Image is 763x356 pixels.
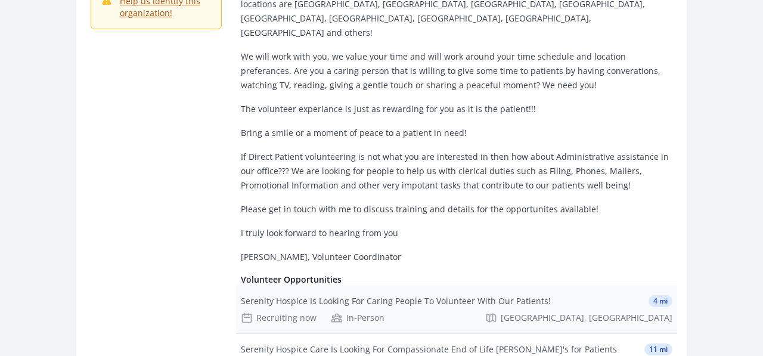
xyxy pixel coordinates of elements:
p: The volunteer experiance is just as rewarding for you as it is the patient!!! [241,102,672,116]
p: Bring a smile or a moment of peace to a patient in need! [241,126,672,140]
div: Recruiting now [241,312,317,324]
div: Serenity Hospice Care Is Looking For Compassionate End of Life [PERSON_NAME]'s for Patients [241,343,617,355]
p: I truly look forward to hearing from you [241,226,672,240]
p: If Direct Patient volunteering is not what you are interested in then how about Administrative as... [241,150,672,193]
span: [GEOGRAPHIC_DATA], [GEOGRAPHIC_DATA] [501,312,672,324]
a: Serenity Hospice Is Looking For Caring People To Volunteer With Our Patients! 4 mi Recruiting now... [236,286,677,333]
span: 4 mi [649,295,672,307]
h4: Volunteer Opportunities [241,274,672,286]
div: In-Person [331,312,384,324]
span: 11 mi [644,343,672,355]
p: We will work with you, we value your time and will work around your time schedule and location pr... [241,49,672,92]
div: Serenity Hospice Is Looking For Caring People To Volunteer With Our Patients! [241,295,551,307]
p: Please get in touch with me to discuss training and details for the opportunites available! [241,202,672,216]
p: [PERSON_NAME], Volunteer Coordinator [241,250,672,264]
